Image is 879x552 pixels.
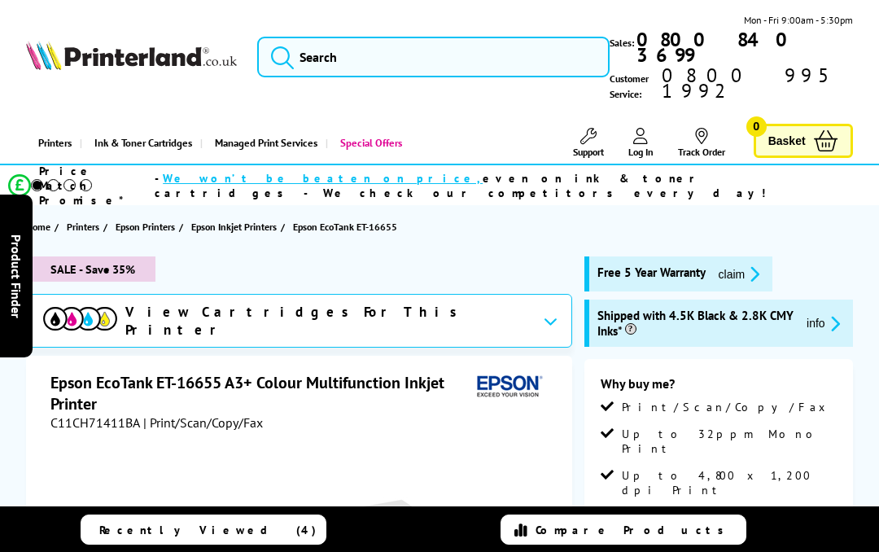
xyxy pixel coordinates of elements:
div: Why buy me? [601,375,837,400]
a: Printerland Logo [26,41,237,74]
span: SALE - Save 35% [26,256,155,282]
span: Price Match Promise* [39,164,155,208]
a: Log In [628,128,654,158]
a: 0800 840 3699 [634,32,853,63]
b: 0800 840 3699 [636,27,799,68]
span: Recently Viewed (4) [99,523,317,537]
a: Managed Print Services [200,122,326,164]
img: Epson [470,372,545,402]
span: Compare Products [536,523,732,537]
span: Product Finder [8,234,24,318]
span: Up to 4,800 x 1,200 dpi Print [622,468,837,497]
a: Compare Products [501,515,746,545]
img: Printerland Logo [26,41,237,71]
span: View Cartridges For This Printer [125,303,530,339]
span: Home [26,218,50,235]
h1: Epson EcoTank ET-16655 A3+ Colour Multifunction Inkjet Printer [50,372,470,414]
span: Epson Printers [116,218,175,235]
span: Support [573,146,604,158]
a: Basket 0 [754,124,853,159]
span: Print/Scan/Copy/Fax [622,400,831,414]
span: Log In [628,146,654,158]
span: Ink & Toner Cartridges [94,122,192,164]
a: Epson Printers [116,218,179,235]
div: - even on ink & toner cartridges - We check our competitors every day! [155,171,836,200]
span: 0800 995 1992 [659,68,853,99]
a: Epson EcoTank ET-16655 [293,218,401,235]
a: Printers [26,122,80,164]
input: Search [257,37,610,77]
a: Recently Viewed (4) [81,515,326,545]
span: Basket [768,130,806,152]
span: | Print/Scan/Copy/Fax [143,414,263,431]
span: Free 5 Year Warranty [597,265,706,283]
button: promo-description [714,265,765,283]
span: 0 [746,116,767,137]
a: Printers [67,218,103,235]
span: C11CH71411BA [50,414,140,431]
a: Track Order [678,128,725,158]
a: Epson Inkjet Printers [191,218,281,235]
a: Ink & Toner Cartridges [80,122,200,164]
span: Customer Service: [610,68,853,102]
a: Special Offers [326,122,410,164]
a: Support [573,128,604,158]
span: Up to 32ppm Mono Print [622,427,837,456]
span: Mon - Fri 9:00am - 5:30pm [744,12,853,28]
button: promo-description [802,314,845,333]
span: Printers [67,218,99,235]
span: Shipped with 4.5K Black & 2.8K CMY Inks* [597,308,794,339]
span: Epson EcoTank ET-16655 [293,218,397,235]
a: Home [26,218,55,235]
img: cmyk-icon.svg [43,307,116,330]
li: modal_Promise [8,171,837,199]
span: Epson Inkjet Printers [191,218,277,235]
span: We won’t be beaten on price, [163,171,483,186]
span: Sales: [610,35,634,50]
